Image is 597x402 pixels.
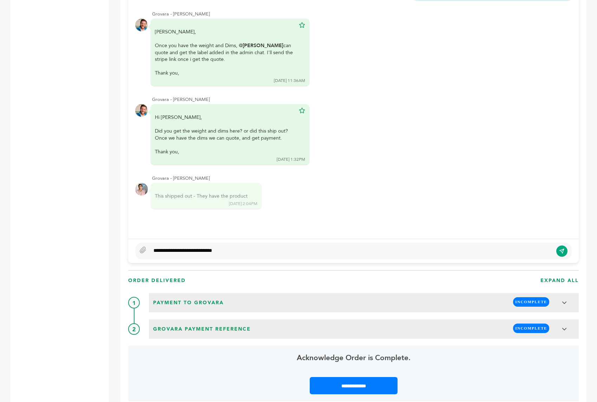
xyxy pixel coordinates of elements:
[151,297,226,308] span: Payment to Grovara
[151,324,253,335] span: Grovara Payment Reference
[155,148,295,155] div: Thank you,
[274,78,305,84] div: [DATE] 11:36AM
[155,28,295,77] div: [PERSON_NAME],
[277,157,305,162] div: [DATE] 1:32PM
[128,277,186,284] h3: ORDER DElIVERED
[155,70,295,77] div: Thank you,
[152,175,572,181] div: Grovara - [PERSON_NAME]
[152,96,572,103] div: Grovara - [PERSON_NAME]
[155,42,293,63] span: nce you have the weight and Dims, @ can quote and get the label added in the admin chat. I'll sen...
[155,114,295,155] div: Hi [PERSON_NAME],
[155,128,295,141] div: Did you get the weight and dims here? or did this ship out? Once we have the dims we can quote, a...
[540,277,579,284] h3: EXPAND ALL
[513,297,549,307] span: INCOMPLETE
[152,11,572,17] div: Grovara - [PERSON_NAME]
[155,42,295,63] div: O
[229,201,257,207] div: [DATE] 2:04PM
[155,193,248,200] div: This shipped out - They have the product
[243,42,283,49] b: [PERSON_NAME]
[513,324,549,333] span: INCOMPLETE
[297,353,411,363] span: Acknowledge Order is Complete.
